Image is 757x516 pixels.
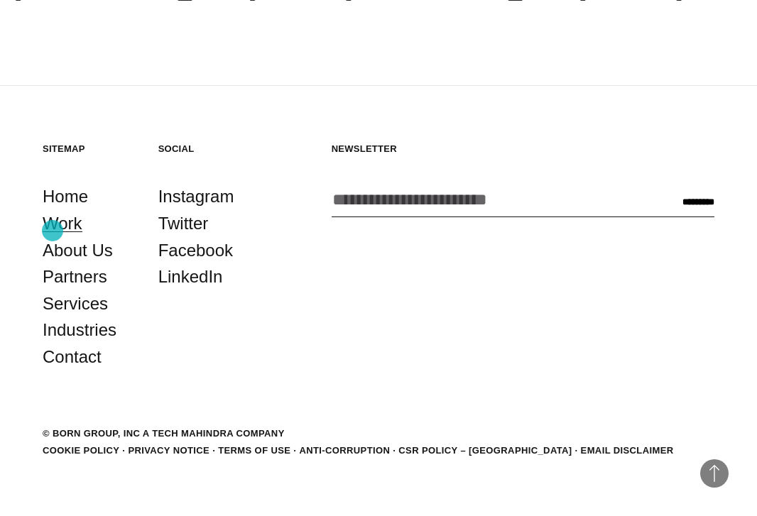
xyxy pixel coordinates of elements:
[43,427,285,441] div: © BORN GROUP, INC A Tech Mahindra Company
[218,445,290,456] a: Terms of Use
[43,237,113,264] a: About Us
[128,445,209,456] a: Privacy Notice
[398,445,572,456] a: CSR POLICY – [GEOGRAPHIC_DATA]
[43,317,116,344] a: Industries
[158,210,209,237] a: Twitter
[43,263,107,290] a: Partners
[581,445,674,456] a: Email Disclaimer
[158,263,223,290] a: LinkedIn
[43,183,88,210] a: Home
[332,143,714,155] h5: Newsletter
[299,445,390,456] a: Anti-Corruption
[43,344,102,370] a: Contact
[158,237,233,264] a: Facebook
[43,210,82,237] a: Work
[158,183,234,210] a: Instagram
[43,445,119,456] a: Cookie Policy
[158,143,253,155] h5: Social
[43,290,108,317] a: Services
[43,143,137,155] h5: Sitemap
[700,459,729,488] button: Back to Top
